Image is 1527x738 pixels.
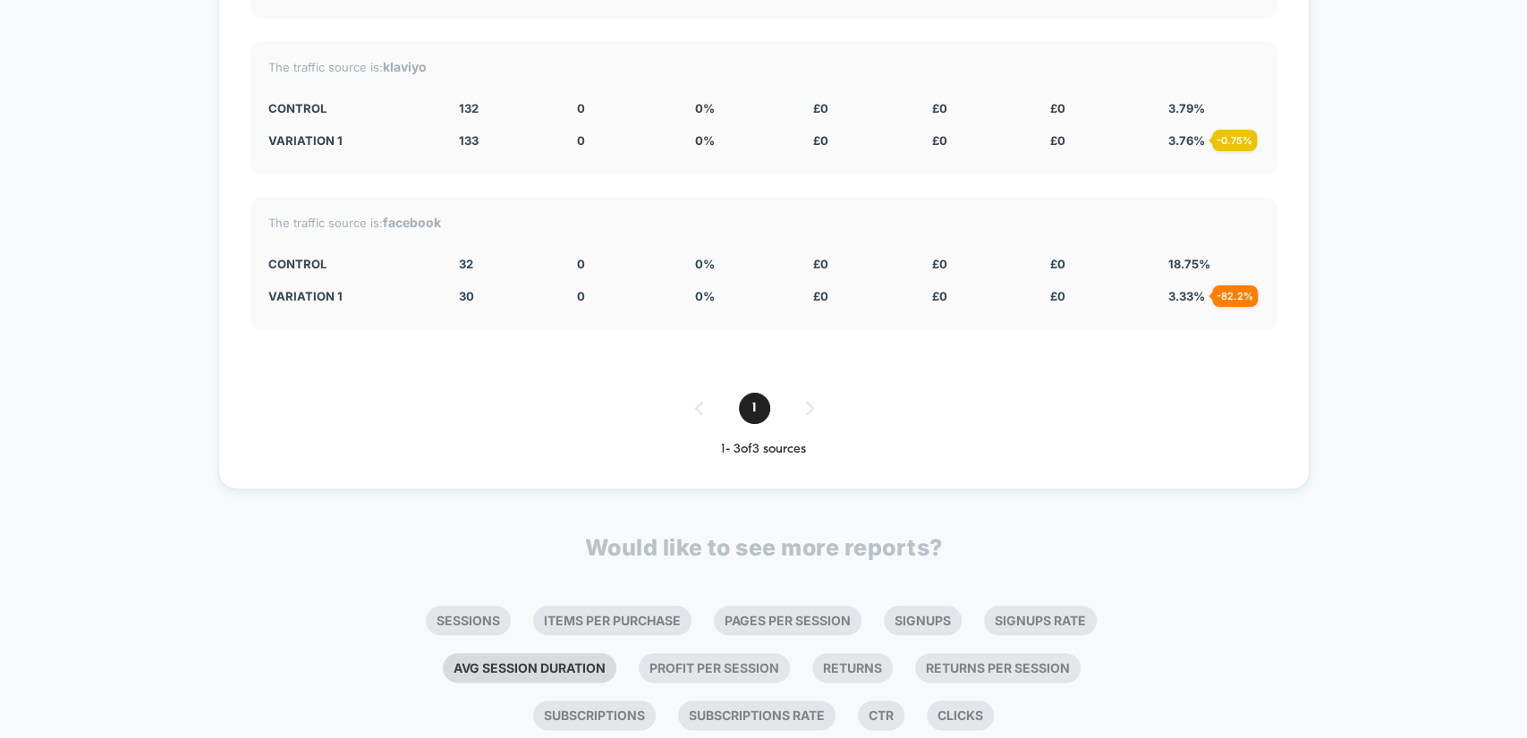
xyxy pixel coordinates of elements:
[931,289,946,303] span: £ 0
[577,133,585,148] span: 0
[577,289,585,303] span: 0
[1049,133,1065,148] span: £ 0
[1049,257,1065,271] span: £ 0
[695,101,715,115] span: 0 %
[250,442,1277,457] div: 1 - 3 of 3 sources
[931,133,946,148] span: £ 0
[858,700,904,730] li: Ctr
[984,606,1097,635] li: Signups Rate
[1167,289,1204,303] span: 3.33 %
[813,257,828,271] span: £ 0
[1212,130,1257,151] div: - 0.75 %
[1049,101,1065,115] span: £ 0
[1167,101,1204,115] span: 3.79 %
[268,257,433,271] div: CONTROL
[1212,285,1258,307] div: - 82.2 %
[268,289,433,303] div: Variation 1
[459,289,474,303] span: 30
[813,101,828,115] span: £ 0
[383,59,427,74] strong: klaviyo
[585,534,943,561] p: Would like to see more reports?
[931,257,946,271] span: £ 0
[1049,289,1065,303] span: £ 0
[426,606,511,635] li: Sessions
[739,393,770,424] span: 1
[459,101,479,115] span: 132
[443,653,616,683] li: Avg Session Duration
[927,700,994,730] li: Clicks
[1167,133,1204,148] span: 3.76 %
[577,257,585,271] span: 0
[268,59,1260,74] div: The traffic source is:
[884,606,962,635] li: Signups
[714,606,861,635] li: Pages Per Session
[533,700,656,730] li: Subscriptions
[383,215,441,230] strong: facebook
[268,133,433,148] div: Variation 1
[459,133,479,148] span: 133
[268,215,1260,230] div: The traffic source is:
[813,289,828,303] span: £ 0
[533,606,691,635] li: Items Per Purchase
[695,133,715,148] span: 0 %
[813,133,828,148] span: £ 0
[695,289,715,303] span: 0 %
[931,101,946,115] span: £ 0
[1167,257,1209,271] span: 18.75 %
[812,653,893,683] li: Returns
[695,257,715,271] span: 0 %
[268,101,433,115] div: CONTROL
[678,700,836,730] li: Subscriptions Rate
[915,653,1081,683] li: Returns Per Session
[577,101,585,115] span: 0
[639,653,790,683] li: Profit Per Session
[459,257,473,271] span: 32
